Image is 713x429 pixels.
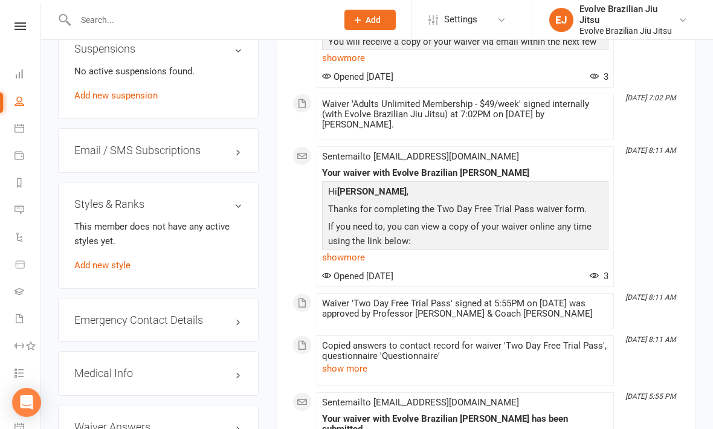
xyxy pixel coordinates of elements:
i: [DATE] 8:11 AM [625,146,676,155]
a: Reports [15,170,42,198]
h3: Email / SMS Subscriptions [74,144,242,156]
p: Hi , [325,184,605,202]
a: Add new suspension [74,90,158,101]
a: Add new style [74,260,131,271]
span: Opened [DATE] [322,271,393,282]
i: [DATE] 7:02 PM [625,94,676,102]
div: Evolve Brazilian Jiu Jitsu [579,25,678,36]
button: Add [344,10,396,30]
h3: Emergency Contact Details [74,314,242,326]
span: 3 [590,271,608,282]
p: If you need to, you can view a copy of your waiver online any time using the link below: [325,219,605,251]
span: Sent email to [EMAIL_ADDRESS][DOMAIN_NAME] [322,151,519,162]
h3: Medical Info [74,367,242,379]
span: Add [366,15,381,25]
a: show more [322,249,608,266]
a: Product Sales [15,252,42,279]
p: This member does not have any active styles yet. [74,219,242,248]
a: show more [322,50,608,66]
a: Dashboard [15,62,42,89]
div: Waiver 'Adults Unlimited Membership - $49/week' signed internally (with Evolve Brazilian Jiu Jits... [322,99,608,130]
i: [DATE] 5:55 PM [625,392,676,401]
span: 3 [590,71,608,82]
p: Thanks for completing the Two Day Free Trial Pass waiver form. [325,202,605,219]
p: No active suspensions found. [74,64,242,79]
i: [DATE] 8:11 AM [625,293,676,302]
a: Payments [15,143,42,170]
strong: [PERSON_NAME] [337,186,407,197]
div: EJ [549,8,573,32]
div: Your waiver with Evolve Brazilian [PERSON_NAME] [322,168,608,178]
span: Settings [444,6,477,33]
i: [DATE] 8:11 AM [625,335,676,344]
a: People [15,89,42,116]
h3: Styles & Ranks [74,198,242,210]
a: Calendar [15,116,42,143]
div: Open Intercom Messenger [12,388,41,417]
span: Opened [DATE] [322,71,393,82]
div: Copied answers to contact record for waiver 'Two Day Free Trial Pass', questionnaire 'Questionnaire' [322,341,608,361]
span: Sent email to [EMAIL_ADDRESS][DOMAIN_NAME] [322,397,519,408]
input: Search... [72,11,329,28]
h3: Suspensions [74,43,242,55]
div: Waiver 'Two Day Free Trial Pass' signed at 5:55PM on [DATE] was approved by Professor [PERSON_NAM... [322,298,608,319]
div: Evolve Brazilian Jiu Jitsu [579,4,678,25]
button: show more [322,361,367,376]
